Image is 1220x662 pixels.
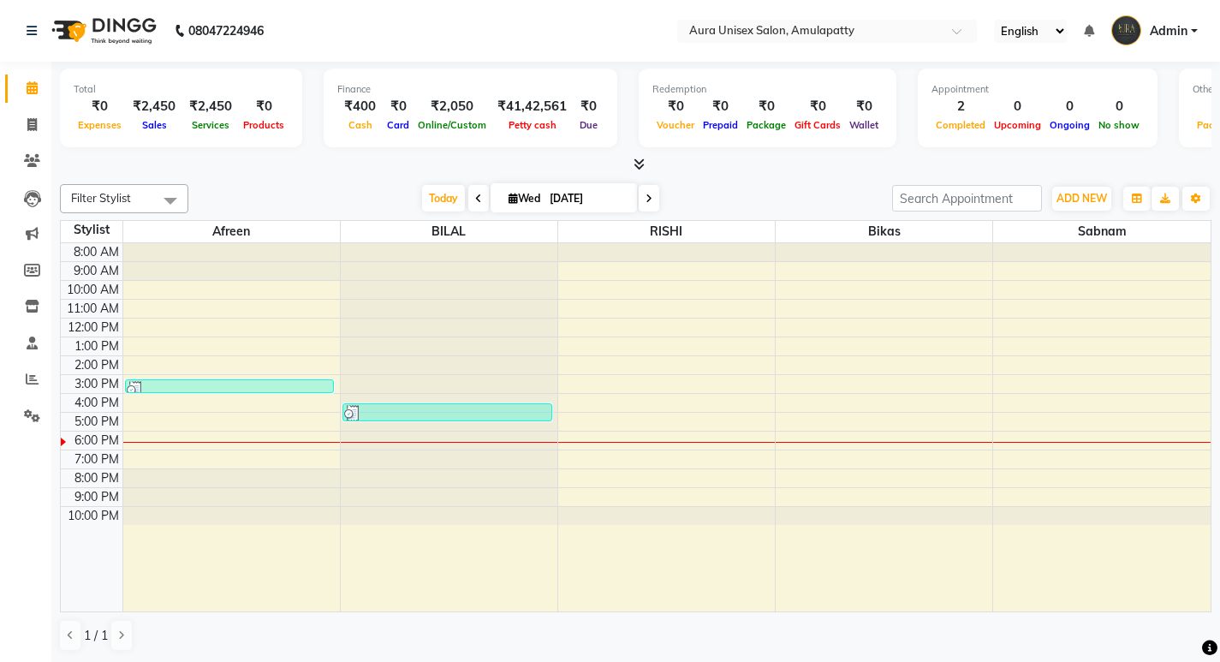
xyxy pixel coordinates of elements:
div: 5:00 PM [71,413,122,431]
div: Redemption [652,82,883,97]
div: ₹400 [337,97,383,116]
span: Prepaid [699,119,742,131]
div: 12:00 PM [64,319,122,337]
span: ADD NEW [1056,192,1107,205]
span: Upcoming [990,119,1045,131]
div: ₹0 [699,97,742,116]
span: Wed [504,192,545,205]
div: 8:00 PM [71,469,122,487]
span: No show [1094,119,1144,131]
div: ₹2,450 [182,97,239,116]
div: ₹41,42,561 [491,97,574,116]
div: 7:00 PM [71,450,122,468]
div: 11:00 AM [63,300,122,318]
span: Gift Cards [790,119,845,131]
span: bikas [776,221,992,242]
span: Services [187,119,234,131]
div: bilal, TK02, 04:30 PM-05:30 PM, Hair - Hair Cut,Hair - Hair Cut [343,404,551,420]
div: ₹0 [790,97,845,116]
span: Card [383,119,414,131]
div: ₹0 [845,97,883,116]
input: Search Appointment [892,185,1042,212]
div: ₹0 [239,97,289,116]
div: ₹0 [383,97,414,116]
div: 0 [1094,97,1144,116]
span: afreen [123,221,340,242]
img: Admin [1111,15,1141,45]
span: Today [422,185,465,212]
div: 8:00 AM [70,243,122,261]
span: Due [575,119,602,131]
div: 4:00 PM [71,394,122,412]
div: 9:00 PM [71,488,122,506]
div: Appointment [931,82,1144,97]
span: RISHI [558,221,775,242]
span: Products [239,119,289,131]
div: 9:00 AM [70,262,122,280]
div: 6:00 PM [71,432,122,450]
div: ₹2,450 [126,97,182,116]
div: Stylist [61,221,122,239]
span: Petty cash [504,119,561,131]
span: Ongoing [1045,119,1094,131]
span: Voucher [652,119,699,131]
div: 10:00 PM [64,507,122,525]
span: Wallet [845,119,883,131]
div: 1:00 PM [71,337,122,355]
span: Completed [931,119,990,131]
div: 0 [1045,97,1094,116]
div: 2 [931,97,990,116]
button: ADD NEW [1052,187,1111,211]
div: ₹2,050 [414,97,491,116]
span: Package [742,119,790,131]
span: Expenses [74,119,126,131]
div: 10:00 AM [63,281,122,299]
div: ranthan, TK01, 03:15 PM-04:00 PM, Facial - Kanpeki (Pro Matte) [126,380,334,392]
div: ₹0 [742,97,790,116]
div: ₹0 [652,97,699,116]
span: Sabnam [993,221,1211,242]
div: 2:00 PM [71,356,122,374]
span: Online/Custom [414,119,491,131]
b: 08047224946 [188,7,264,55]
div: ₹0 [74,97,126,116]
span: Sales [138,119,171,131]
input: 2025-09-03 [545,186,630,212]
div: 0 [990,97,1045,116]
span: BILAL [341,221,557,242]
div: 3:00 PM [71,375,122,393]
img: logo [44,7,161,55]
div: Total [74,82,289,97]
span: Cash [344,119,377,131]
div: ₹0 [574,97,604,116]
span: Filter Stylist [71,191,131,205]
div: Finance [337,82,604,97]
span: Admin [1150,22,1187,40]
span: 1 / 1 [84,627,108,645]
